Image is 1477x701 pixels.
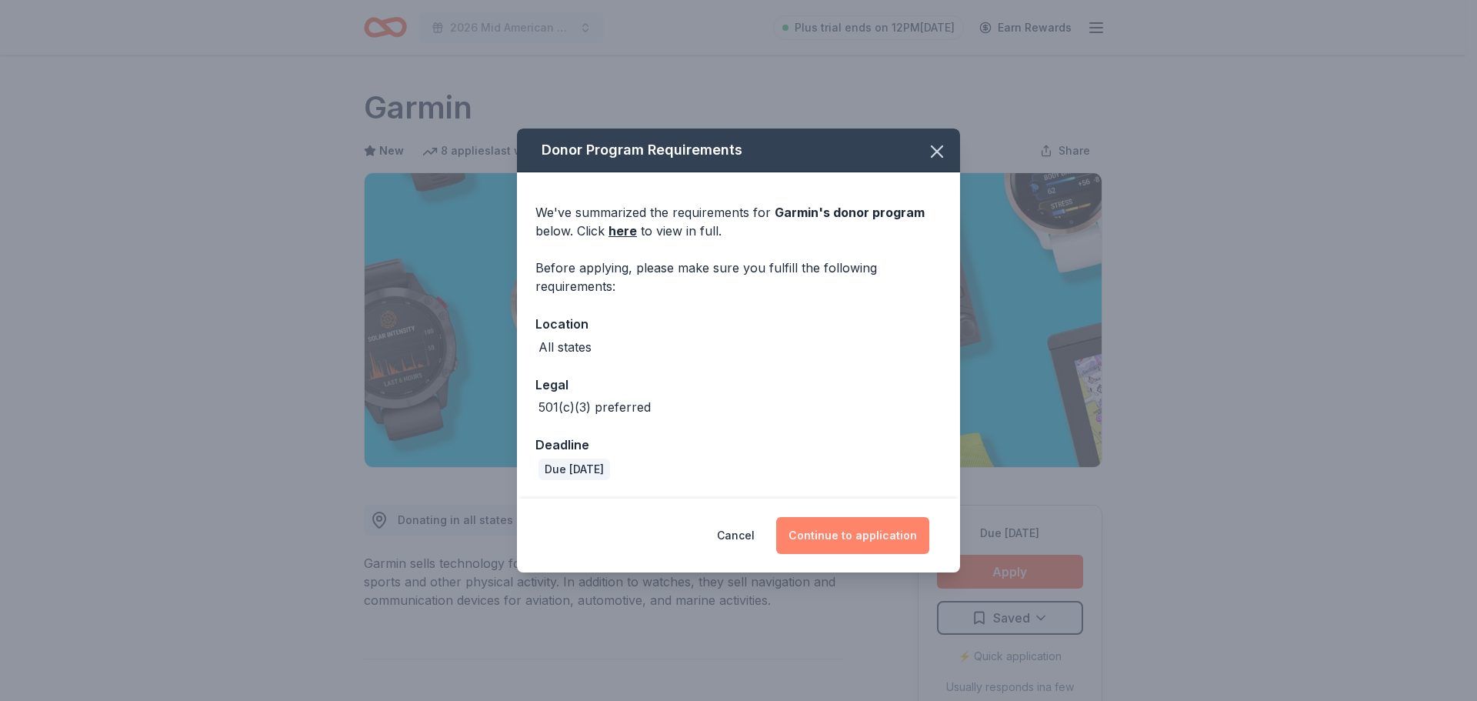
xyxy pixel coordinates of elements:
[538,459,610,480] div: Due [DATE]
[535,314,942,334] div: Location
[517,129,960,172] div: Donor Program Requirements
[717,517,755,554] button: Cancel
[775,205,925,220] span: Garmin 's donor program
[535,375,942,395] div: Legal
[535,259,942,295] div: Before applying, please make sure you fulfill the following requirements:
[538,338,592,356] div: All states
[608,222,637,240] a: here
[535,435,942,455] div: Deadline
[535,203,942,240] div: We've summarized the requirements for below. Click to view in full.
[776,517,929,554] button: Continue to application
[538,398,651,416] div: 501(c)(3) preferred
